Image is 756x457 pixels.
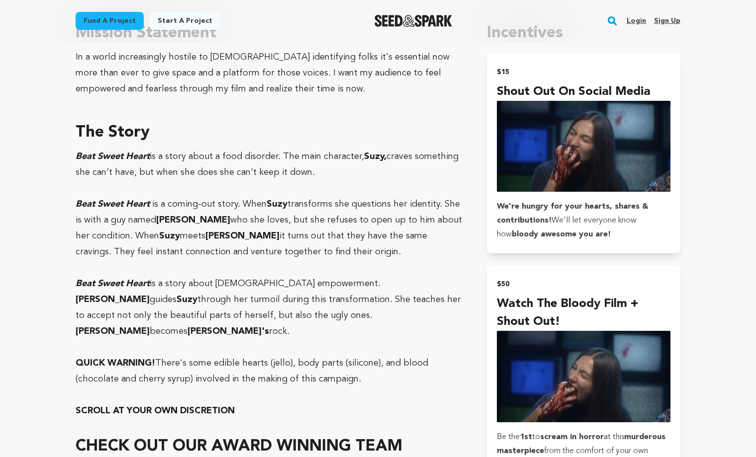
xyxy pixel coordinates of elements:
em: Beat Sweet Heart [76,152,150,161]
strong: We're hungry for your hearts, shares & contributions! [497,203,648,225]
button: $15 Shout Out on Social Media incentive We're hungry for your hearts, shares & contributions!We'l... [487,53,680,254]
strong: murderous masterpiece [497,433,665,455]
p: There's some edible hearts (jello), body parts (silicone), and blood (chocolate and cherry syrup)... [76,355,463,387]
strong: Suzy, [364,152,386,161]
h4: Watch the Bloody Film + Shout Out! [497,295,670,331]
strong: [PERSON_NAME] [156,216,230,225]
a: Start a project [150,12,220,30]
strong: Suzy [177,295,197,304]
h3: The Story [76,121,463,145]
strong: SCROLL AT YOUR OWN DISCRETION [76,406,235,415]
h2: $15 [497,65,670,79]
strong: [PERSON_NAME]'s [188,327,269,336]
img: Seed&Spark Logo Dark Mode [375,15,453,27]
em: Beat Sweet Heart [76,279,150,288]
strong: bloody awesome you are! [512,230,611,238]
p: We'll let everyone know how [497,200,670,241]
strong: CHECK OUT OUR AWARD WINNING TEAM [76,439,402,455]
img: incentive [497,101,670,192]
strong: 1st [520,433,532,441]
strong: scream in horror [540,433,604,441]
a: Login [627,13,646,29]
a: Seed&Spark Homepage [375,15,453,27]
p: is a story about [DEMOGRAPHIC_DATA] empowerment. guides through her turmoil during this transform... [76,276,463,339]
img: incentive [497,331,670,422]
strong: [PERSON_NAME] [205,231,280,240]
em: Beat Sweet Heart [76,200,150,209]
strong: QUICK WARNING! [76,359,155,368]
a: Fund a project [76,12,144,30]
div: In a world increasingly hostile to [DEMOGRAPHIC_DATA] identifying folks it's essential now more t... [76,49,463,97]
a: Sign up [654,13,680,29]
strong: [PERSON_NAME] [76,327,150,336]
h4: Shout Out on Social Media [497,83,670,101]
h2: $50 [497,277,670,291]
strong: Suzy [159,231,180,240]
strong: [PERSON_NAME] [76,295,150,304]
strong: Suzy [267,200,287,209]
p: is a story about a food disorder. The main character, craves something she can’t have, but when s... [76,149,463,180]
p: is a coming-out story. When transforms she questions her identity. She is with a guy named who sh... [76,196,463,260]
